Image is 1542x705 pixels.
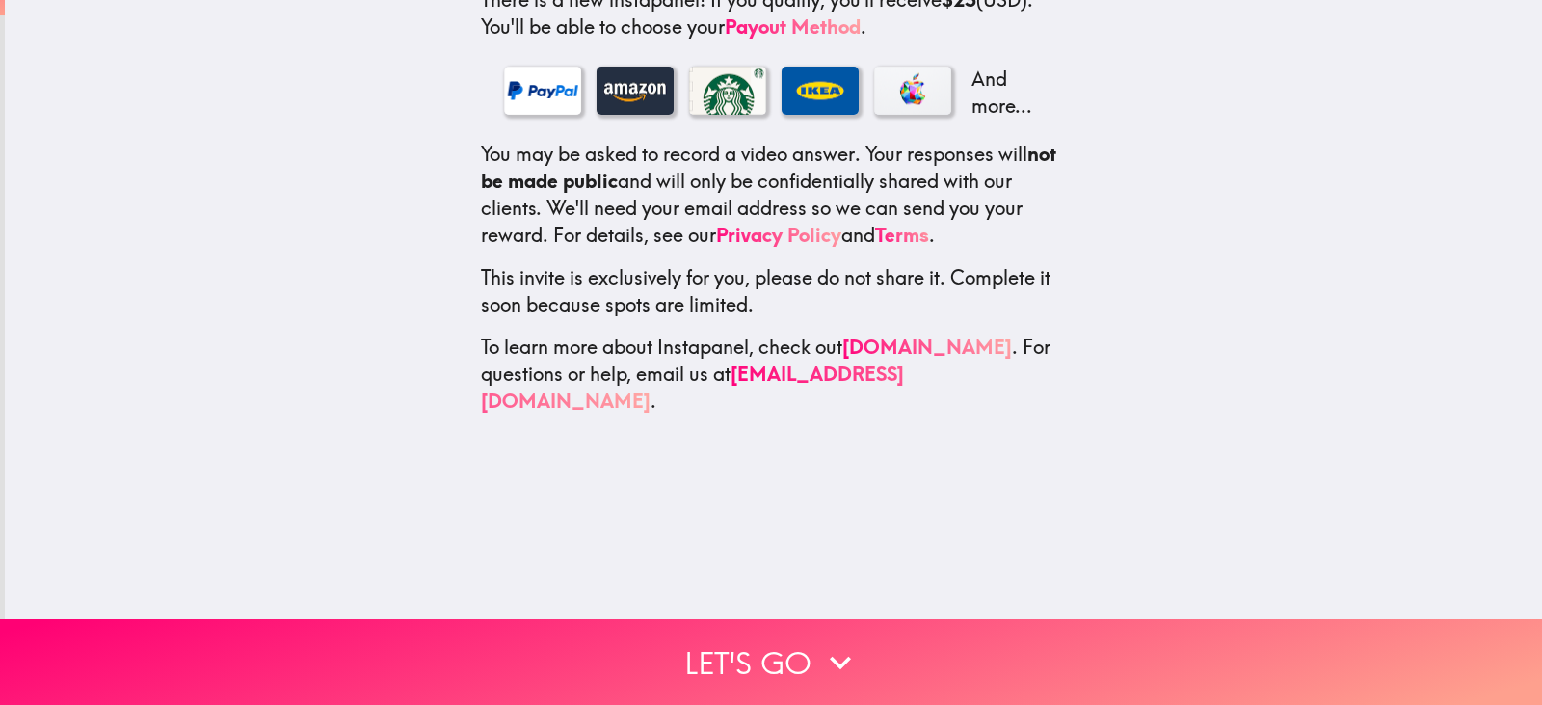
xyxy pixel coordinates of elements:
[481,141,1067,249] p: You may be asked to record a video answer. Your responses will and will only be confidentially sh...
[842,335,1012,359] a: [DOMAIN_NAME]
[481,264,1067,318] p: This invite is exclusively for you, please do not share it. Complete it soon because spots are li...
[875,223,929,247] a: Terms
[481,362,904,413] a: [EMAIL_ADDRESS][DOMAIN_NAME]
[967,66,1044,120] p: And more...
[725,14,861,39] a: Payout Method
[481,334,1067,415] p: To learn more about Instapanel, check out . For questions or help, email us at .
[716,223,841,247] a: Privacy Policy
[481,142,1056,193] b: not be made public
